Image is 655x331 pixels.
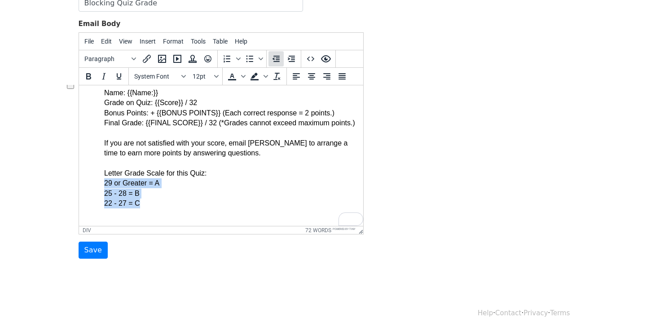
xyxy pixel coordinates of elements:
[140,38,156,45] span: Insert
[303,51,318,66] button: Source code
[101,38,112,45] span: Edit
[356,226,363,234] div: Resize
[268,51,284,66] button: Decrease indent
[242,51,264,66] div: Bullet list
[318,51,334,66] button: Preview
[79,19,121,29] label: Email Body
[154,51,170,66] button: Insert/edit image
[189,69,220,84] button: Font sizes
[478,309,493,317] a: Help
[304,69,319,84] button: Align center
[523,309,548,317] a: Privacy
[319,69,334,84] button: Align right
[334,69,350,84] button: Justify
[193,73,212,80] span: 12pt
[495,309,521,317] a: Contact
[170,51,185,66] button: Insert/edit media
[84,38,94,45] span: File
[235,38,247,45] span: Help
[119,38,132,45] span: View
[284,51,299,66] button: Increase indent
[289,69,304,84] button: Align left
[305,227,331,234] button: 72 words
[83,227,91,234] div: div
[550,309,570,317] a: Terms
[247,69,269,84] div: Background color
[131,69,189,84] button: Fonts
[610,288,655,331] iframe: Chat Widget
[269,69,285,84] button: Clear formatting
[84,55,128,62] span: Paragraph
[139,51,154,66] button: Insert/edit link
[134,73,178,80] span: System Font
[191,38,206,45] span: Tools
[81,69,96,84] button: Bold
[213,38,228,45] span: Table
[200,51,215,66] button: Emoticons
[81,51,139,66] button: Blocks
[333,227,356,230] a: Powered by Tiny
[96,69,111,84] button: Italic
[163,38,184,45] span: Format
[224,69,247,84] div: Text color
[220,51,242,66] div: Numbered list
[79,85,363,226] iframe: Rich Text Area. Press ALT-0 for help.
[111,69,127,84] button: Underline
[185,51,200,66] button: Insert template
[79,242,108,259] input: Save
